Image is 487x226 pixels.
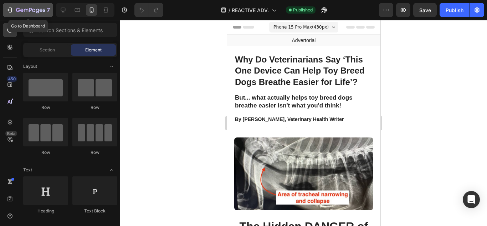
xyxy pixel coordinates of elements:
span: Element [85,47,102,53]
div: 450 [7,76,17,82]
span: Section [40,47,55,53]
span: Published [293,7,313,13]
div: Row [23,149,68,156]
input: Search Sections & Elements [23,23,117,37]
div: Row [23,104,68,111]
button: Save [413,3,437,17]
div: Undo/Redo [134,3,163,17]
div: Heading [23,208,68,214]
div: Publish [446,6,463,14]
div: Row [72,149,117,156]
span: Toggle open [106,61,117,72]
div: Beta [5,131,17,136]
div: Open Intercom Messenger [463,191,480,208]
span: Save [419,7,431,13]
span: Layout [23,63,37,70]
button: 7 [3,3,53,17]
iframe: Design area [227,20,380,226]
span: / [229,6,230,14]
span: REACTIVE ADV. [232,6,269,14]
button: Publish [440,3,470,17]
div: Row [72,104,117,111]
span: Toggle open [106,164,117,176]
span: Text [23,167,32,173]
div: Text Block [72,208,117,214]
p: 7 [47,6,50,14]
